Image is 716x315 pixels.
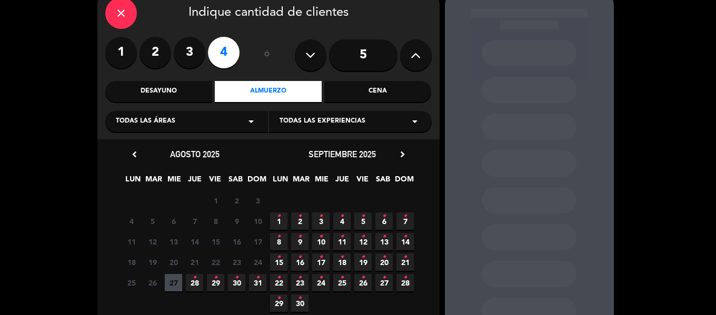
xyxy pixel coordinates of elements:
[165,212,182,230] span: 6
[270,212,287,230] span: 1
[208,37,240,68] label: 4
[186,274,203,291] span: 28
[354,253,372,271] span: 19
[319,249,323,266] i: •
[298,269,302,286] i: •
[170,149,220,159] span: agosto 2025
[340,208,344,225] i: •
[270,253,287,271] span: 15
[228,192,245,209] span: 2
[375,233,393,250] span: 13
[174,37,205,68] label: 3
[165,173,183,190] span: MIE
[270,233,287,250] span: 8
[277,208,281,225] i: •
[403,249,407,266] i: •
[249,274,266,291] span: 31
[228,233,245,250] span: 16
[396,274,414,291] span: 28
[361,249,365,266] i: •
[140,37,171,68] label: 2
[129,149,140,160] i: chevron_left
[165,274,182,291] span: 27
[309,149,376,159] span: septiembre 2025
[277,228,281,245] i: •
[382,269,386,286] i: •
[270,294,287,312] span: 29
[247,173,265,190] span: DOM
[319,228,323,245] i: •
[145,173,162,190] span: MAR
[298,228,302,245] i: •
[115,7,127,19] i: close
[291,233,309,250] span: 9
[123,233,140,250] span: 11
[277,249,281,266] i: •
[214,269,217,286] i: •
[292,173,310,190] span: MAR
[375,253,393,271] span: 20
[144,212,161,230] span: 5
[403,208,407,225] i: •
[375,274,393,291] span: 27
[250,37,284,74] div: ó
[312,253,330,271] span: 17
[186,233,203,250] span: 14
[361,269,365,286] i: •
[382,228,386,245] i: •
[193,269,196,286] i: •
[186,253,203,271] span: 21
[256,269,260,286] i: •
[280,116,365,127] span: Todas las experiencias
[207,233,224,250] span: 15
[144,233,161,250] span: 12
[333,253,351,271] span: 18
[270,274,287,291] span: 22
[123,253,140,271] span: 18
[105,37,137,68] label: 1
[249,192,266,209] span: 3
[186,212,203,230] span: 7
[375,212,393,230] span: 6
[123,212,140,230] span: 4
[206,173,224,190] span: VIE
[396,212,414,230] span: 7
[382,249,386,266] i: •
[228,253,245,271] span: 23
[340,269,344,286] i: •
[207,253,224,271] span: 22
[333,233,351,250] span: 11
[249,212,266,230] span: 10
[396,233,414,250] span: 14
[396,253,414,271] span: 21
[272,173,289,190] span: LUN
[403,269,407,286] i: •
[319,208,323,225] i: •
[277,290,281,307] i: •
[319,269,323,286] i: •
[354,274,372,291] span: 26
[165,253,182,271] span: 20
[291,294,309,312] span: 30
[291,274,309,291] span: 23
[291,253,309,271] span: 16
[291,212,309,230] span: 2
[397,149,408,160] i: chevron_right
[228,212,245,230] span: 9
[207,192,224,209] span: 1
[340,228,344,245] i: •
[298,249,302,266] i: •
[361,228,365,245] i: •
[395,173,412,190] span: DOM
[144,274,161,291] span: 26
[298,290,302,307] i: •
[186,173,203,190] span: JUE
[116,116,175,127] span: Todas las áreas
[333,212,351,230] span: 4
[215,81,322,102] div: Almuerzo
[298,208,302,225] i: •
[228,274,245,291] span: 30
[312,233,330,250] span: 10
[333,173,351,190] span: JUE
[340,249,344,266] i: •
